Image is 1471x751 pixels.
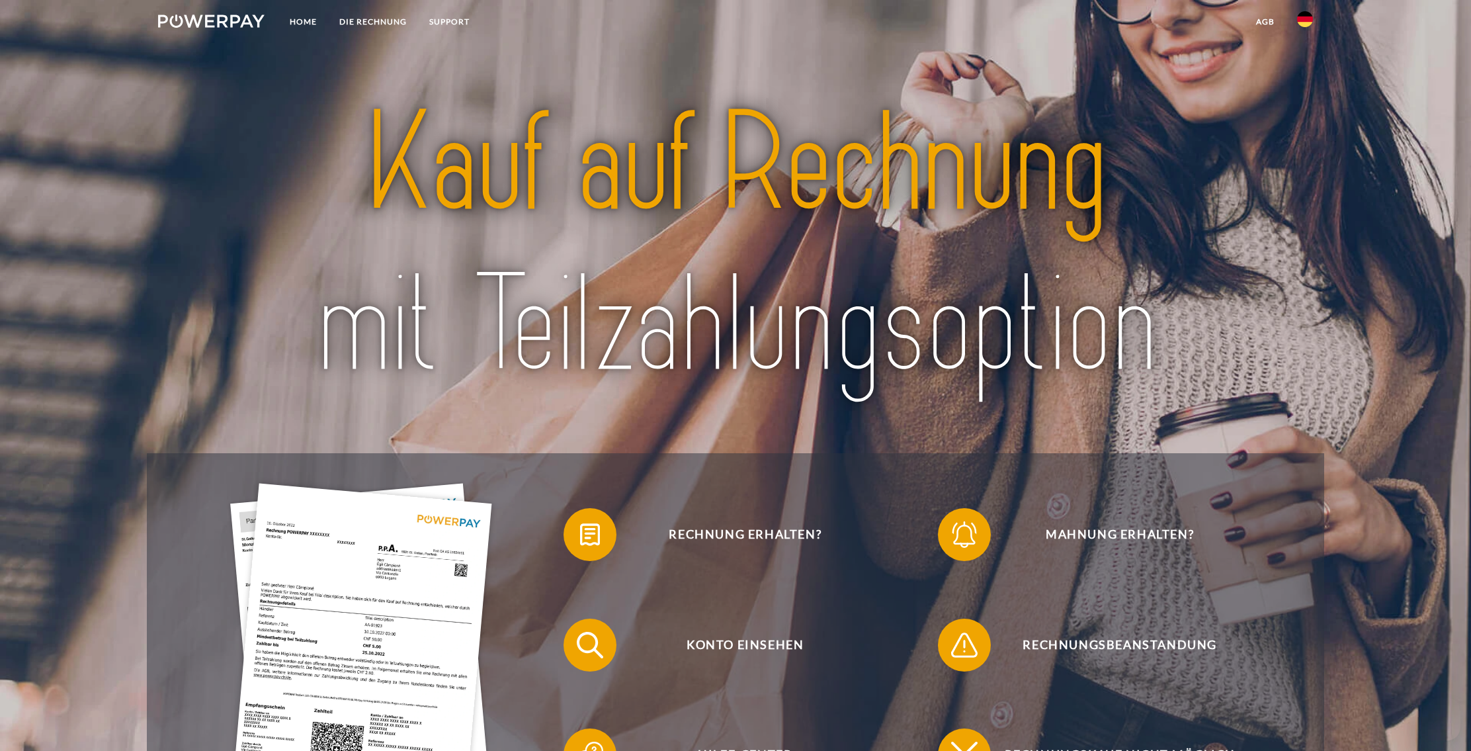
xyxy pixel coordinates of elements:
[948,629,981,662] img: qb_warning.svg
[583,619,907,672] span: Konto einsehen
[573,629,607,662] img: qb_search.svg
[958,508,1282,561] span: Mahnung erhalten?
[948,518,981,551] img: qb_bell.svg
[938,619,1282,672] button: Rechnungsbeanstandung
[216,75,1255,414] img: title-powerpay_de.svg
[958,619,1282,672] span: Rechnungsbeanstandung
[278,10,328,34] a: Home
[573,518,607,551] img: qb_bill.svg
[583,508,907,561] span: Rechnung erhalten?
[158,15,265,28] img: logo-powerpay-white.svg
[564,619,907,672] button: Konto einsehen
[1418,698,1460,740] iframe: Schaltfläche zum Öffnen des Messaging-Fensters
[1297,11,1313,27] img: de
[1245,10,1286,34] a: agb
[418,10,481,34] a: SUPPORT
[564,508,907,561] button: Rechnung erhalten?
[938,508,1282,561] button: Mahnung erhalten?
[328,10,418,34] a: DIE RECHNUNG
